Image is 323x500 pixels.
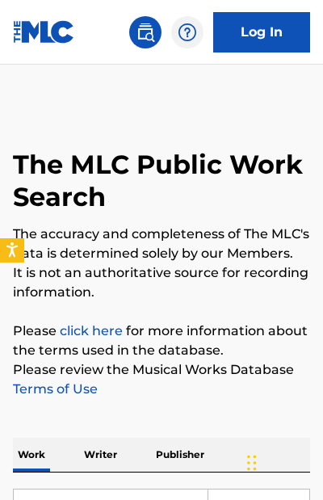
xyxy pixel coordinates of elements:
img: help [178,23,197,42]
div: Drag [247,439,257,487]
div: Help [171,16,203,48]
img: MLC Logo [13,20,75,44]
a: Terms of Use [13,381,98,397]
a: Log In [213,12,310,53]
img: search [136,23,155,42]
p: The accuracy and completeness of The MLC's data is determined solely by our Members. [13,225,310,263]
p: Writer [79,438,122,472]
h1: The MLC Public Work Search [13,149,310,213]
p: Publisher [151,438,209,472]
p: Please for more information about the terms used in the database. [13,321,310,360]
p: Work [13,438,50,472]
iframe: Chat Widget [242,422,323,500]
a: click here [60,323,123,338]
p: It is not an authoritative source for recording information. [13,263,310,302]
p: Please review the Musical Works Database [13,360,310,399]
a: Public Search [129,16,161,48]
